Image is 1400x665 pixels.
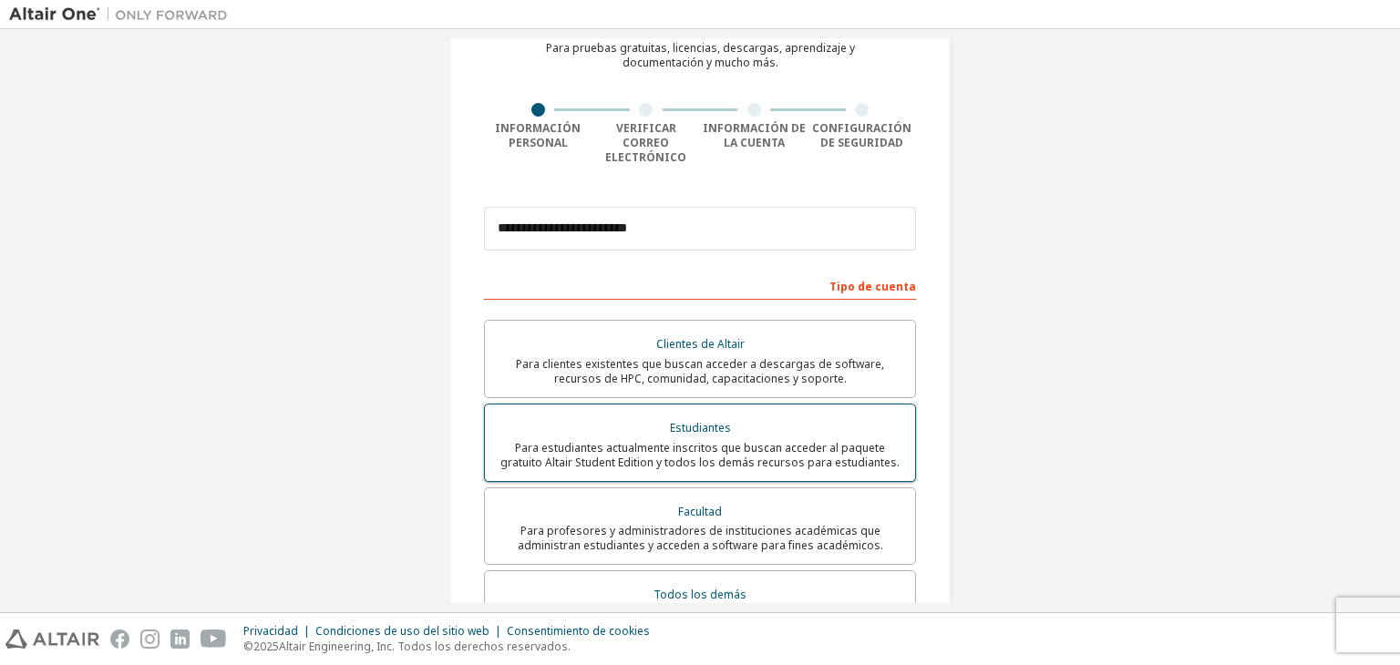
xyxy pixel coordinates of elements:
[243,623,298,639] font: Privacidad
[110,629,129,649] img: facebook.svg
[812,120,911,150] font: Configuración de seguridad
[703,120,806,150] font: Información de la cuenta
[623,55,778,70] font: documentación y mucho más.
[140,629,160,649] img: instagram.svg
[546,40,855,56] font: Para pruebas gratuitas, licencias, descargas, aprendizaje y
[170,629,190,649] img: linkedin.svg
[5,629,99,649] img: altair_logo.svg
[518,523,883,553] font: Para profesores y administradores de instituciones académicas que administran estudiantes y acced...
[9,5,237,24] img: Altair Uno
[507,623,650,639] font: Consentimiento de cookies
[605,120,686,165] font: Verificar correo electrónico
[243,639,253,654] font: ©
[654,587,746,602] font: Todos los demás
[516,356,884,386] font: Para clientes existentes que buscan acceder a descargas de software, recursos de HPC, comunidad, ...
[253,639,279,654] font: 2025
[315,623,489,639] font: Condiciones de uso del sitio web
[678,504,722,519] font: Facultad
[201,629,227,649] img: youtube.svg
[829,279,916,294] font: Tipo de cuenta
[656,336,745,352] font: Clientes de Altair
[495,120,581,150] font: Información personal
[670,420,731,435] font: Estudiantes
[500,440,900,470] font: Para estudiantes actualmente inscritos que buscan acceder al paquete gratuito Altair Student Edit...
[279,639,571,654] font: Altair Engineering, Inc. Todos los derechos reservados.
